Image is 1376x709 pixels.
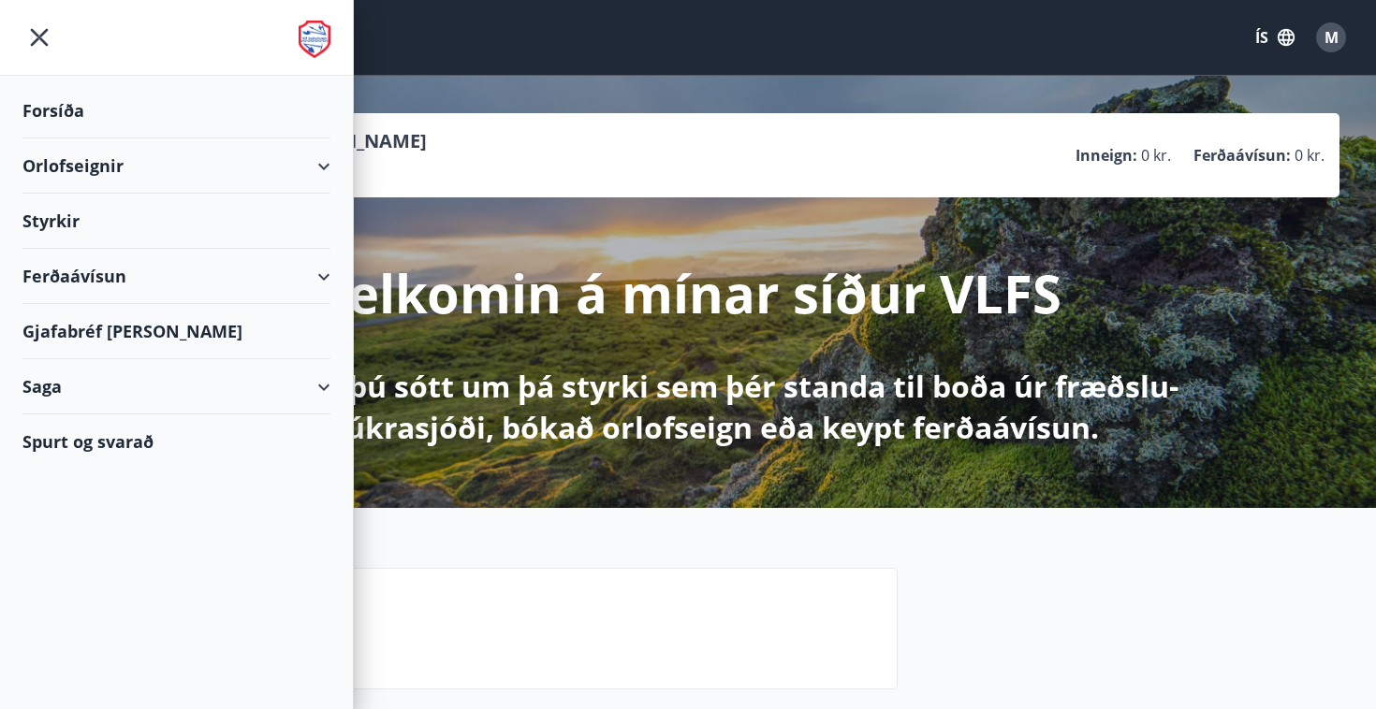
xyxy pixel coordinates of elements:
[1076,145,1137,166] p: Inneign :
[1141,145,1171,166] span: 0 kr.
[299,21,330,58] img: union_logo
[315,257,1061,328] p: Velkomin á mínar síður VLFS
[22,359,330,414] div: Saga
[22,249,330,304] div: Ferðaávísun
[22,138,330,194] div: Orlofseignir
[22,21,56,54] button: menu
[1295,145,1325,166] span: 0 kr.
[22,414,330,469] div: Spurt og svarað
[22,83,330,138] div: Forsíða
[174,615,882,647] p: Spurt og svarað
[1325,27,1339,48] span: M
[22,304,330,359] div: Gjafabréf [PERSON_NAME]
[1245,21,1305,54] button: ÍS
[1193,145,1291,166] p: Ferðaávísun :
[194,366,1182,448] p: Hér getur þú sótt um þá styrki sem þér standa til boða úr fræðslu- og sjúkrasjóði, bókað orlofsei...
[22,194,330,249] div: Styrkir
[1309,15,1354,60] button: M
